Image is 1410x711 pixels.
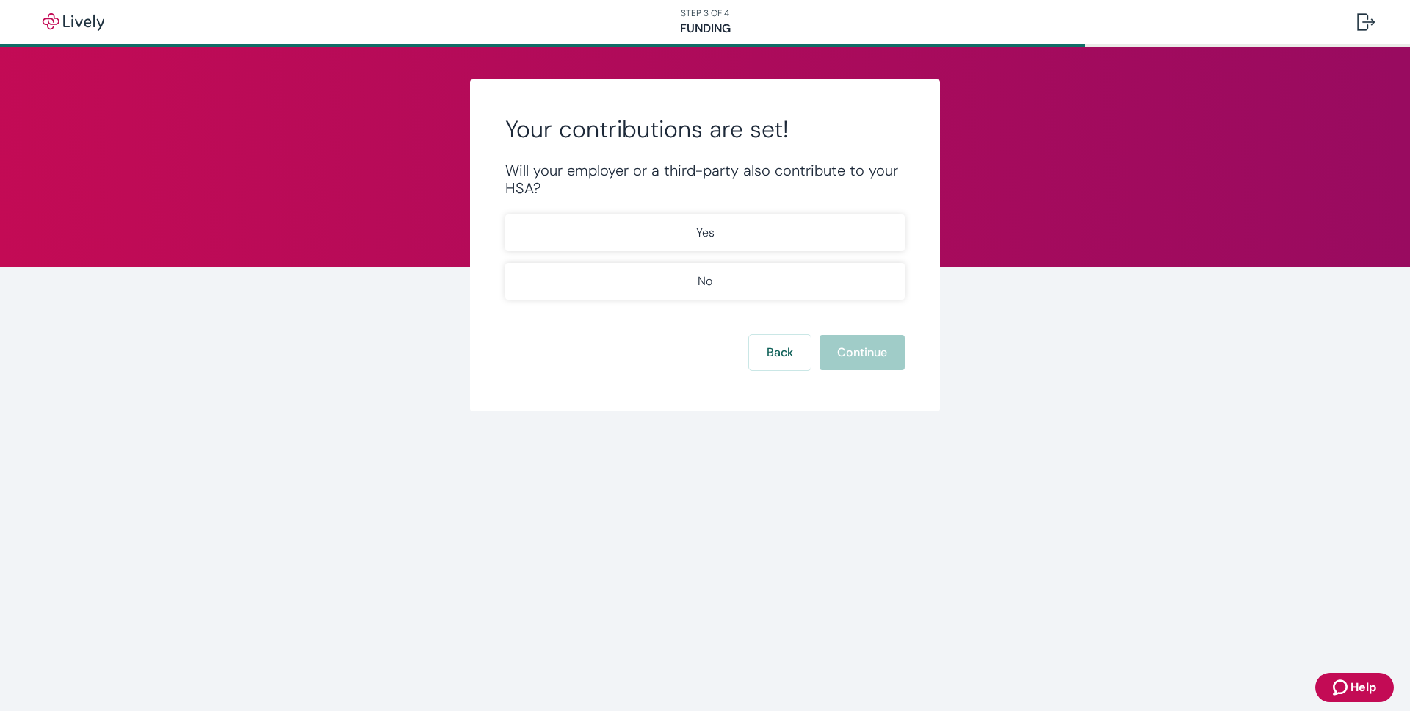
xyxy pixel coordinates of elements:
[696,224,715,242] p: Yes
[505,162,905,197] div: Will your employer or a third-party also contribute to your HSA?
[1345,4,1386,40] button: Log out
[1315,673,1394,702] button: Zendesk support iconHelp
[1333,679,1351,696] svg: Zendesk support icon
[1351,679,1376,696] span: Help
[698,273,712,290] p: No
[505,263,905,300] button: No
[32,13,115,31] img: Lively
[749,335,811,370] button: Back
[505,214,905,251] button: Yes
[505,115,905,144] h2: Your contributions are set!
